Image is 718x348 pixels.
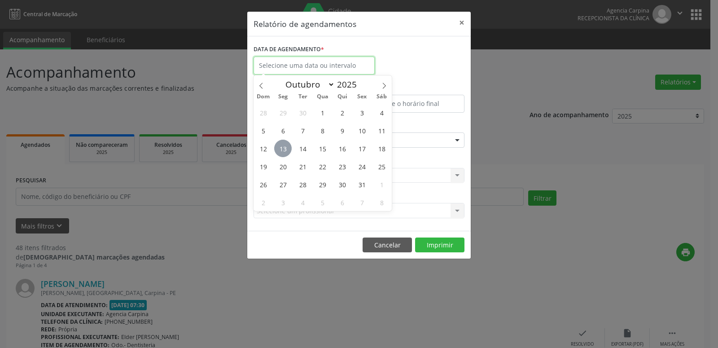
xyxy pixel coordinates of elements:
[314,158,331,175] span: Outubro 22, 2025
[415,238,464,253] button: Imprimir
[274,176,292,193] span: Outubro 27, 2025
[352,94,372,100] span: Sex
[294,176,311,193] span: Outubro 28, 2025
[314,140,331,157] span: Outubro 15, 2025
[314,122,331,139] span: Outubro 8, 2025
[254,176,272,193] span: Outubro 26, 2025
[313,94,333,100] span: Qua
[314,194,331,211] span: Novembro 5, 2025
[333,104,351,121] span: Outubro 2, 2025
[254,158,272,175] span: Outubro 19, 2025
[274,194,292,211] span: Novembro 3, 2025
[254,18,356,30] h5: Relatório de agendamentos
[363,238,412,253] button: Cancelar
[373,104,390,121] span: Outubro 4, 2025
[274,122,292,139] span: Outubro 6, 2025
[353,122,371,139] span: Outubro 10, 2025
[353,158,371,175] span: Outubro 24, 2025
[254,94,273,100] span: Dom
[254,140,272,157] span: Outubro 12, 2025
[333,158,351,175] span: Outubro 23, 2025
[373,158,390,175] span: Outubro 25, 2025
[361,95,464,113] input: Selecione o horário final
[333,176,351,193] span: Outubro 30, 2025
[333,194,351,211] span: Novembro 6, 2025
[294,140,311,157] span: Outubro 14, 2025
[294,158,311,175] span: Outubro 21, 2025
[254,43,324,57] label: DATA DE AGENDAMENTO
[274,104,292,121] span: Setembro 29, 2025
[314,104,331,121] span: Outubro 1, 2025
[294,194,311,211] span: Novembro 4, 2025
[294,122,311,139] span: Outubro 7, 2025
[372,94,392,100] span: Sáb
[333,122,351,139] span: Outubro 9, 2025
[274,158,292,175] span: Outubro 20, 2025
[353,176,371,193] span: Outubro 31, 2025
[254,57,375,75] input: Selecione uma data ou intervalo
[361,81,464,95] label: ATÉ
[353,194,371,211] span: Novembro 7, 2025
[294,104,311,121] span: Setembro 30, 2025
[273,94,293,100] span: Seg
[373,176,390,193] span: Novembro 1, 2025
[254,194,272,211] span: Novembro 2, 2025
[353,140,371,157] span: Outubro 17, 2025
[293,94,313,100] span: Ter
[254,104,272,121] span: Setembro 28, 2025
[453,12,471,34] button: Close
[373,140,390,157] span: Outubro 18, 2025
[254,122,272,139] span: Outubro 5, 2025
[373,122,390,139] span: Outubro 11, 2025
[333,94,352,100] span: Qui
[333,140,351,157] span: Outubro 16, 2025
[314,176,331,193] span: Outubro 29, 2025
[335,79,364,90] input: Year
[281,78,335,91] select: Month
[353,104,371,121] span: Outubro 3, 2025
[373,194,390,211] span: Novembro 8, 2025
[274,140,292,157] span: Outubro 13, 2025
